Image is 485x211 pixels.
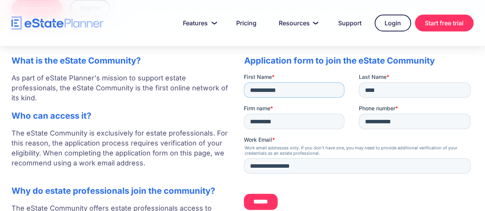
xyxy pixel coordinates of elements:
a: Pricing [227,15,266,31]
a: Resources [270,15,325,31]
a: Features [174,15,223,31]
h2: Who can access it? [12,111,229,121]
h2: Why do estate professionals join the community? [12,186,229,196]
a: Login [375,15,411,31]
p: The eState Community is exclusively for estate professionals. For this reason, the application pr... [12,128,229,178]
p: As part of eState Planner's mission to support estate professionals, the eState Community is the ... [12,73,229,103]
h2: Application form to join the eState Community [244,56,473,65]
a: home [12,16,104,30]
a: Start free trial [415,15,473,31]
h2: What is the eState Community? [12,56,229,65]
a: Support [329,15,371,31]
